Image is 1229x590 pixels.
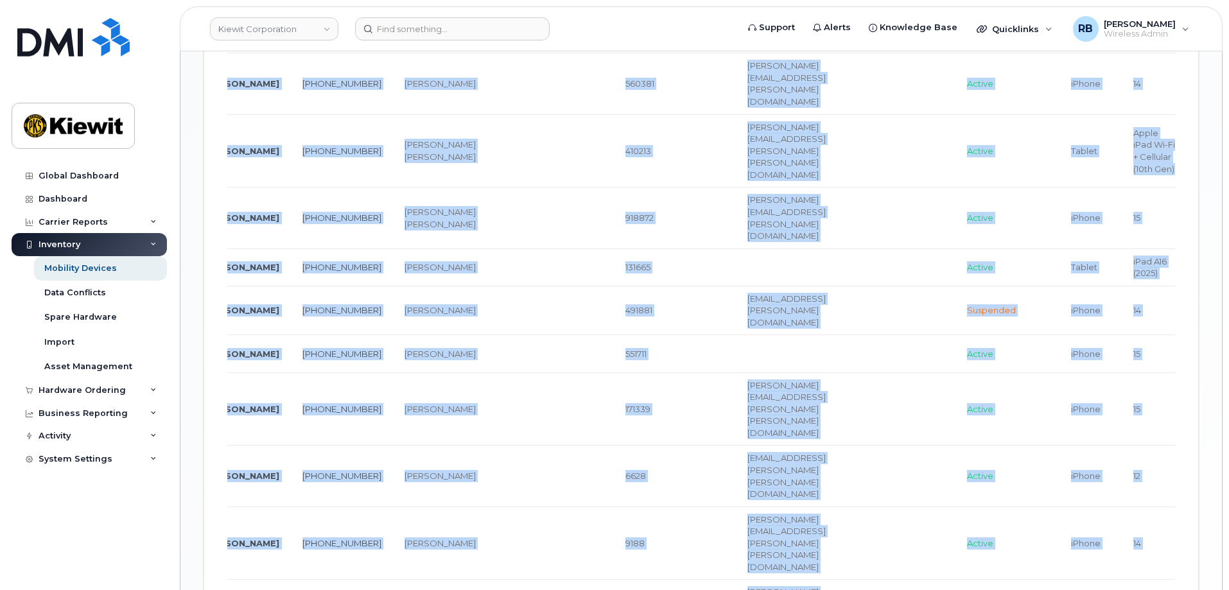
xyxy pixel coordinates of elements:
span: iPhone [1071,349,1101,359]
a: [PHONE_NUMBER] [302,538,381,548]
a: [PHONE_NUMBER] [302,146,381,156]
div: [PERSON_NAME] [405,206,476,218]
span: Wireless Admin [1104,29,1176,39]
span: RB [1078,21,1093,37]
span: [PERSON_NAME][EMAIL_ADDRESS][PERSON_NAME][PERSON_NAME][DOMAIN_NAME] [747,514,826,572]
span: Quicklinks [992,24,1039,34]
a: [PHONE_NUMBER] [302,404,381,414]
span: Support [759,21,795,34]
a: [PERSON_NAME] [204,404,279,414]
div: Quicklinks [968,16,1061,42]
div: Renae Botello [1064,16,1198,42]
span: Active [967,538,993,548]
span: Active [967,404,993,414]
span: Active [967,213,993,223]
a: Alerts [804,15,860,40]
a: [PERSON_NAME] [204,538,279,548]
input: Find something... [355,17,550,40]
span: [PERSON_NAME][EMAIL_ADDRESS][PERSON_NAME][DOMAIN_NAME] [747,195,826,241]
span: 410213 [625,146,651,156]
span: Tablet [1071,262,1097,272]
span: iPad A16 (2025) [1133,256,1167,279]
div: [PERSON_NAME] [405,470,476,482]
span: 918872 [625,213,654,223]
a: Knowledge Base [860,15,966,40]
span: iPhone [1071,404,1101,414]
span: Active [967,262,993,272]
span: 560381 [625,78,654,89]
a: [PHONE_NUMBER] [302,262,381,272]
span: iPhone [1071,305,1101,315]
span: iPhone [1071,538,1101,548]
span: Active [967,349,993,359]
span: Active [967,78,993,89]
a: [PHONE_NUMBER] [302,349,381,359]
span: 551711 [625,349,647,359]
div: [PERSON_NAME] [405,403,476,415]
span: 491881 [625,305,652,315]
span: 14 [1133,78,1141,89]
span: [PERSON_NAME] [1104,19,1176,29]
span: 12 [1133,471,1140,481]
span: Apple iPad Wi-Fi + Cellular (10th Gen) [1133,128,1175,174]
div: [PERSON_NAME] [405,304,476,317]
a: [PERSON_NAME] [204,262,279,272]
span: 15 [1133,349,1140,359]
a: [PERSON_NAME] [204,78,279,89]
span: 9188 [625,538,645,548]
span: iPhone [1071,471,1101,481]
iframe: Messenger Launcher [1173,534,1219,580]
span: Active [967,471,993,481]
span: Suspended [967,305,1016,315]
a: [PERSON_NAME] [204,349,279,359]
span: [PERSON_NAME][EMAIL_ADDRESS][PERSON_NAME][PERSON_NAME][DOMAIN_NAME] [747,122,826,180]
span: iPhone [1071,213,1101,223]
a: [PHONE_NUMBER] [302,213,381,223]
span: 15 [1133,404,1140,414]
a: [PERSON_NAME] [204,305,279,315]
span: [EMAIL_ADDRESS][PERSON_NAME][DOMAIN_NAME] [747,293,826,327]
a: Kiewit Corporation [210,17,338,40]
span: Tablet [1071,146,1097,156]
div: [PERSON_NAME] [405,139,476,151]
span: Knowledge Base [880,21,957,34]
div: [PERSON_NAME] [405,151,476,163]
span: Alerts [824,21,851,34]
a: [PHONE_NUMBER] [302,78,381,89]
div: [PERSON_NAME] [405,218,476,230]
span: 15 [1133,213,1140,223]
span: Active [967,146,993,156]
a: Support [739,15,804,40]
span: iPhone [1071,78,1101,89]
a: [PHONE_NUMBER] [302,305,381,315]
span: 171339 [625,404,650,414]
span: 131665 [625,262,650,272]
span: [EMAIL_ADDRESS][PERSON_NAME][PERSON_NAME][DOMAIN_NAME] [747,453,826,499]
span: [PERSON_NAME][EMAIL_ADDRESS][PERSON_NAME][PERSON_NAME][DOMAIN_NAME] [747,380,826,438]
div: [PERSON_NAME] [405,348,476,360]
div: [PERSON_NAME] [405,261,476,273]
a: [PHONE_NUMBER] [302,471,381,481]
div: [PERSON_NAME] [405,78,476,90]
a: [PERSON_NAME] [204,146,279,156]
a: [PERSON_NAME] [204,471,279,481]
div: [PERSON_NAME] [405,537,476,550]
span: 14 [1133,538,1141,548]
a: [PERSON_NAME] [204,213,279,223]
span: 14 [1133,305,1141,315]
span: 6628 [625,471,646,481]
span: [PERSON_NAME][EMAIL_ADDRESS][PERSON_NAME][DOMAIN_NAME] [747,60,826,107]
